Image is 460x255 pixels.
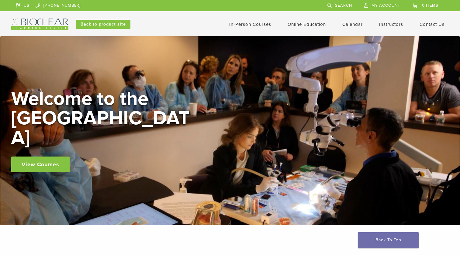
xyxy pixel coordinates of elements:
[342,22,363,27] a: Calendar
[358,232,419,248] a: Back To Top
[335,3,352,8] span: Search
[420,22,444,27] a: Contact Us
[76,20,130,29] a: Back to product site
[229,22,271,27] a: In-Person Courses
[372,3,400,8] span: My Account
[11,19,68,30] img: Bioclear
[11,89,194,147] h2: Welcome to the [GEOGRAPHIC_DATA]
[288,22,326,27] a: Online Education
[11,157,70,172] a: View Courses
[422,3,438,8] span: 0 items
[379,22,403,27] a: Instructors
